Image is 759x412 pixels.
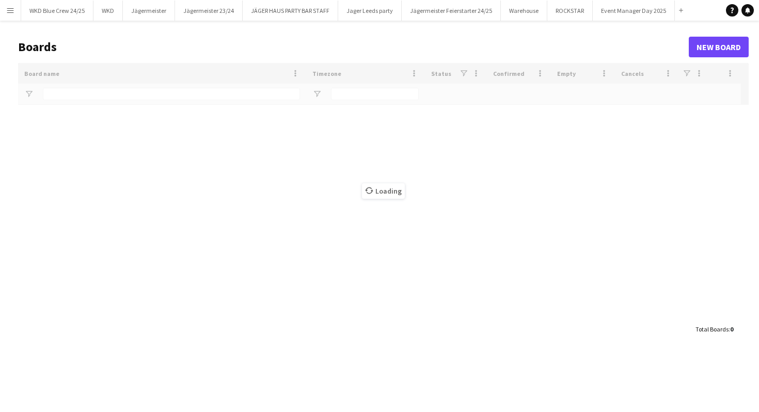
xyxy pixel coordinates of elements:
[593,1,675,21] button: Event Manager Day 2025
[338,1,402,21] button: Jager Leeds party
[362,183,405,199] span: Loading
[93,1,123,21] button: WKD
[123,1,175,21] button: Jägermeister
[175,1,243,21] button: Jägermeister 23/24
[695,319,733,339] div: :
[730,325,733,333] span: 0
[501,1,547,21] button: Warehouse
[21,1,93,21] button: WKD Blue Crew 24/25
[689,37,749,57] a: New Board
[402,1,501,21] button: Jägermeister Feierstarter 24/25
[18,39,689,55] h1: Boards
[243,1,338,21] button: JÄGER HAUS PARTY BAR STAFF
[547,1,593,21] button: ROCKSTAR
[695,325,729,333] span: Total Boards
